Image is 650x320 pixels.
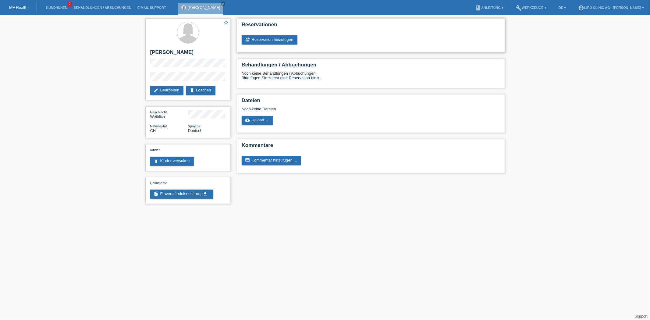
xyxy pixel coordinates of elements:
i: cloud_upload [245,118,250,123]
i: build [516,5,522,11]
span: Deutsch [188,128,203,133]
a: Kund*innen [43,6,70,9]
a: cloud_uploadUpload ... [242,116,273,125]
a: deleteLöschen [186,86,215,95]
span: 2 [67,2,72,7]
a: Behandlungen / Abbuchungen [70,6,134,9]
a: [PERSON_NAME] [188,5,220,10]
h2: Dateien [242,98,500,107]
span: Dokumente [150,181,167,185]
a: E-Mail Support [134,6,169,9]
a: star_border [224,20,229,26]
span: Sprache [188,124,201,128]
h2: [PERSON_NAME] [150,49,226,59]
a: DE ▾ [556,6,569,9]
i: book [475,5,481,11]
a: descriptionEinverständniserklärungget_app [150,190,213,199]
h2: Kommentare [242,142,500,151]
div: Weiblich [150,110,188,119]
i: delete [190,88,194,93]
i: accessibility_new [154,158,159,163]
a: Support [635,314,648,318]
span: Geschlecht [150,110,167,114]
a: accessibility_newKinder verwalten [150,157,194,166]
a: close [221,2,225,6]
a: editBearbeiten [150,86,184,95]
a: account_circleLIPO CLINIC AG - [PERSON_NAME] ▾ [575,6,647,9]
i: description [154,191,159,196]
div: Noch keine Behandlungen / Abbuchungen Bitte fügen Sie zuerst eine Reservation hinzu. [242,71,500,85]
i: post_add [245,37,250,42]
h2: Behandlungen / Abbuchungen [242,62,500,71]
span: Schweiz [150,128,156,133]
i: star_border [224,20,229,25]
span: Nationalität [150,124,167,128]
h2: Reservationen [242,22,500,31]
i: account_circle [578,5,584,11]
a: post_addReservation hinzufügen [242,35,298,44]
i: close [222,2,225,5]
a: bookAnleitung ▾ [472,6,506,9]
div: Noch keine Dateien [242,107,428,111]
a: commentKommentar hinzufügen ... [242,156,301,165]
span: Kinder [150,148,160,152]
i: comment [245,158,250,163]
i: edit [154,88,159,93]
i: get_app [203,191,208,196]
a: buildWerkzeuge ▾ [513,6,549,9]
a: MF Health [9,5,27,10]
